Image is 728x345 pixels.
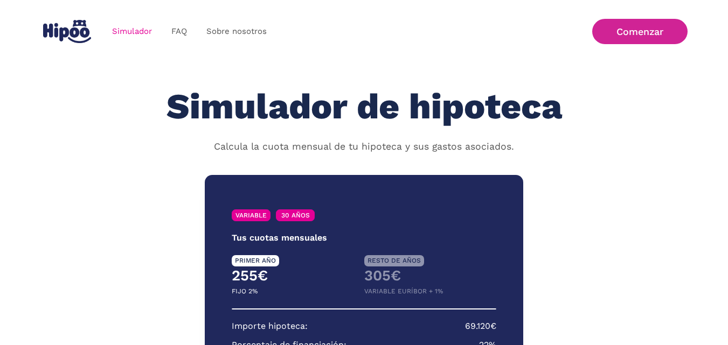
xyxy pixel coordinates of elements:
h4: 255€ [232,266,364,285]
p: FIJO 2% [232,285,258,298]
a: 30 AÑOS [276,209,315,221]
h1: Simulador de hipoteca [167,87,562,126]
a: VARIABLE [232,209,271,221]
a: Sobre nosotros [197,21,276,42]
p: Importe hipoteca: [232,320,308,333]
a: Simulador [102,21,162,42]
p: Calcula la cuota mensual de tu hipoteca y sus gastos asociados. [214,140,514,154]
a: home [41,16,94,47]
a: FAQ [162,21,197,42]
h4: 305€ [364,266,497,285]
p: VARIABLE EURÍBOR + 1% [364,285,443,298]
p: Tus cuotas mensuales [232,231,327,245]
p: 69.120€ [465,320,496,333]
a: Comenzar [592,19,688,44]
